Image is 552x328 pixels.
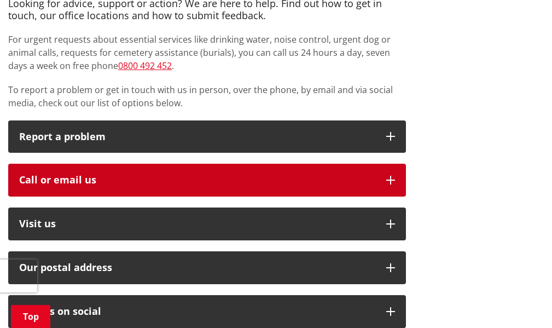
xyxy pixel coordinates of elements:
[19,131,375,142] p: Report a problem
[19,262,375,273] h2: Our postal address
[8,120,406,153] button: Report a problem
[8,83,406,110] p: To report a problem or get in touch with us in person, over the phone, by email and via social me...
[11,305,50,328] a: Top
[19,175,375,186] div: Call or email us
[19,218,375,229] p: Visit us
[19,306,375,317] div: Find us on social
[8,251,406,284] button: Our postal address
[118,60,172,72] a: 0800 492 452
[8,295,406,328] button: Find us on social
[8,208,406,240] button: Visit us
[502,282,541,321] iframe: Messenger Launcher
[8,33,406,72] p: For urgent requests about essential services like drinking water, noise control, urgent dog or an...
[8,164,406,197] button: Call or email us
